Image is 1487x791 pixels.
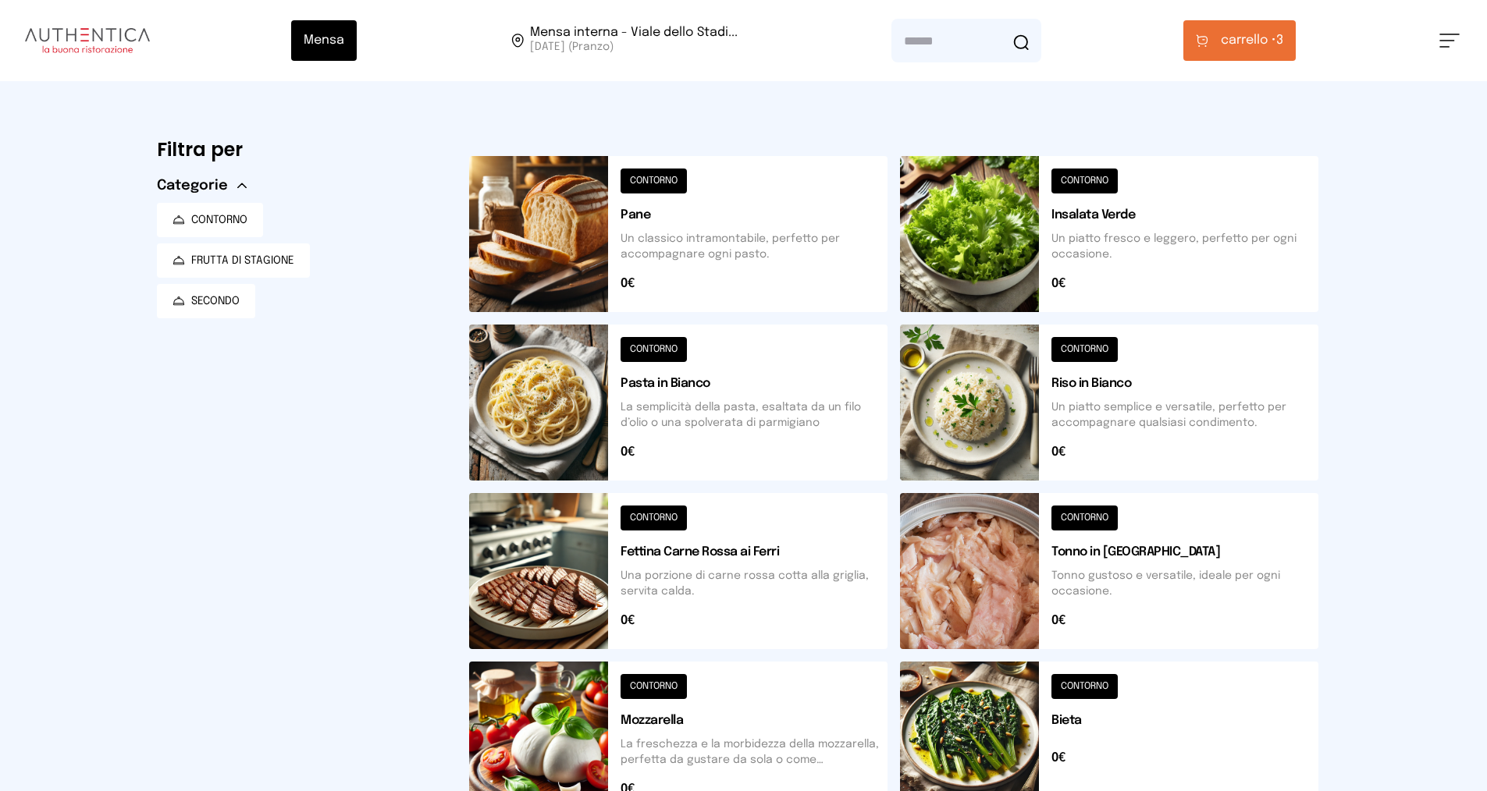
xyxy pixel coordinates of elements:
[157,284,255,318] button: SECONDO
[25,28,150,53] img: logo.8f33a47.png
[530,39,738,55] span: [DATE] (Pranzo)
[1221,31,1283,50] span: 3
[157,203,263,237] button: CONTORNO
[291,20,357,61] button: Mensa
[191,212,247,228] span: CONTORNO
[1183,20,1296,61] button: carrello •3
[157,137,444,162] h6: Filtra per
[530,27,738,55] span: Viale dello Stadio, 77, 05100 Terni TR, Italia
[191,293,240,309] span: SECONDO
[157,175,247,197] button: Categorie
[1221,31,1276,50] span: carrello •
[157,243,310,278] button: FRUTTA DI STAGIONE
[191,253,294,268] span: FRUTTA DI STAGIONE
[157,175,228,197] span: Categorie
